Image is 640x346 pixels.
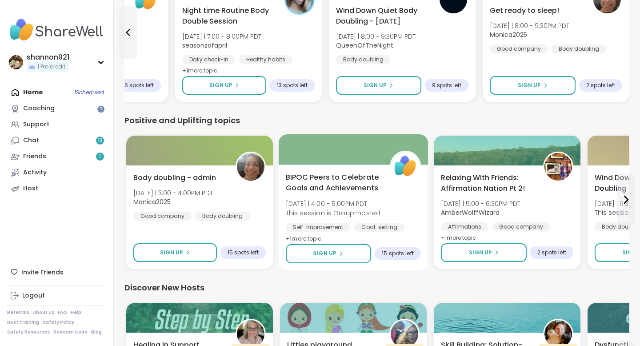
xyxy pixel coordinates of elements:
[7,133,106,149] a: Chat13
[286,172,380,194] span: BIPOC Peers to Celebrate Goals and Achievements
[182,55,236,64] div: Daily check-in
[490,76,576,95] button: Sign Up
[239,55,292,64] div: Healthy habits
[336,55,391,64] div: Body doubling
[182,32,261,41] span: [DATE] | 7:00 - 8:00PM PDT
[9,55,23,69] img: shannon921
[23,184,38,193] div: Host
[182,76,266,95] button: Sign Up
[336,76,421,95] button: Sign Up
[354,223,404,232] div: Goal-setting
[7,117,106,133] a: Support
[492,222,550,231] div: Good company
[23,136,39,145] div: Chat
[441,222,488,231] div: Affirmations
[133,212,192,221] div: Good company
[7,165,106,181] a: Activity
[7,310,29,316] a: Referrals
[441,199,520,208] span: [DATE] | 5:00 - 6:30PM PDT
[537,249,566,256] span: 2 spots left
[23,152,46,161] div: Friends
[336,5,428,27] span: Wind Down Quiet Body Doubling - [DATE]
[469,249,492,257] span: Sign Up
[22,291,45,300] div: Logout
[7,101,106,117] a: Coaching
[490,21,569,30] span: [DATE] | 8:00 - 9:30PM PDT
[98,137,103,145] span: 13
[237,153,264,181] img: Monica2025
[99,153,101,161] span: 1
[27,52,69,62] div: shannon921
[133,189,213,197] span: [DATE] | 3:00 - 4:00PM PDT
[441,243,527,262] button: Sign Up
[133,197,171,206] b: Monica2025
[7,319,39,326] a: Host Training
[195,212,250,221] div: Body doubling
[392,152,420,180] img: ShareWell
[182,5,275,27] span: Night time Routine Body Double Session
[91,329,102,335] a: Blog
[97,105,104,113] iframe: Spotlight
[23,104,55,113] div: Coaching
[124,282,629,294] div: Discover New Hosts
[160,249,183,257] span: Sign Up
[552,44,606,53] div: Body doubling
[364,81,387,89] span: Sign Up
[286,208,380,217] span: This session is Group-hosted
[43,319,74,326] a: Safety Policy
[124,82,154,89] span: 6 spots left
[37,63,65,71] span: 1 Pro credit
[313,249,336,257] span: Sign Up
[490,5,559,16] span: Get ready to sleep!
[124,114,629,127] div: Positive and Uplifting topics
[228,249,259,256] span: 15 spots left
[286,199,380,208] span: [DATE] | 4:00 - 5:00PM PDT
[7,14,106,45] img: ShareWell Nav Logo
[7,288,106,304] a: Logout
[133,173,216,183] span: Body doubling - admin
[182,41,227,50] b: seasonzofapril
[209,81,232,89] span: Sign Up
[586,82,615,89] span: 2 spots left
[7,149,106,165] a: Friends1
[490,44,548,53] div: Good company
[490,30,527,39] b: Monica2025
[544,153,572,181] img: AmberWolffWizard
[7,181,106,197] a: Host
[7,329,50,335] a: Safety Resources
[518,81,541,89] span: Sign Up
[277,82,308,89] span: 13 spots left
[382,250,413,257] span: 15 spots left
[336,32,416,41] span: [DATE] | 8:00 - 9:30PM PDT
[432,82,461,89] span: 9 spots left
[33,310,54,316] a: About Us
[23,168,47,177] div: Activity
[286,223,351,232] div: Self-Improvement
[441,208,500,217] b: AmberWolffWizard
[286,244,371,263] button: Sign Up
[336,41,393,50] b: QueenOfTheNight
[7,264,106,280] div: Invite Friends
[58,310,67,316] a: FAQ
[71,310,81,316] a: Help
[23,120,49,129] div: Support
[53,329,88,335] a: Redeem Code
[133,243,217,262] button: Sign Up
[441,173,533,194] span: Relaxing With Friends: Affirmation Nation Pt 2!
